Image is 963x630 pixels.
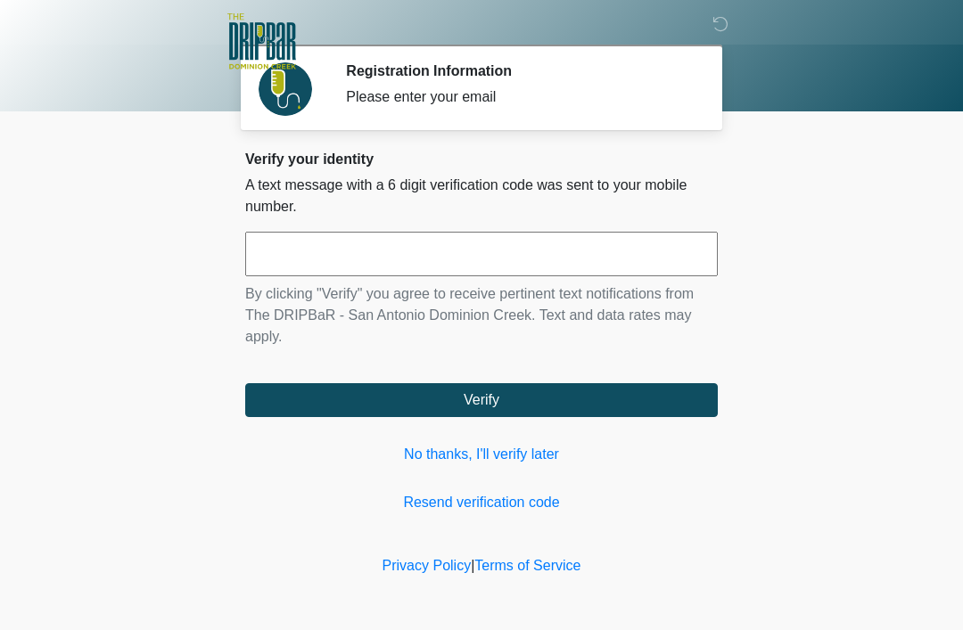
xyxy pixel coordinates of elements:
a: | [471,558,474,573]
a: No thanks, I'll verify later [245,444,718,465]
img: Agent Avatar [259,62,312,116]
div: Please enter your email [346,86,691,108]
button: Verify [245,383,718,417]
img: The DRIPBaR - San Antonio Dominion Creek Logo [227,13,296,72]
p: A text message with a 6 digit verification code was sent to your mobile number. [245,175,718,217]
a: Terms of Service [474,558,580,573]
a: Privacy Policy [383,558,472,573]
h2: Verify your identity [245,151,718,168]
a: Resend verification code [245,492,718,513]
p: By clicking "Verify" you agree to receive pertinent text notifications from The DRIPBaR - San Ant... [245,283,718,348]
